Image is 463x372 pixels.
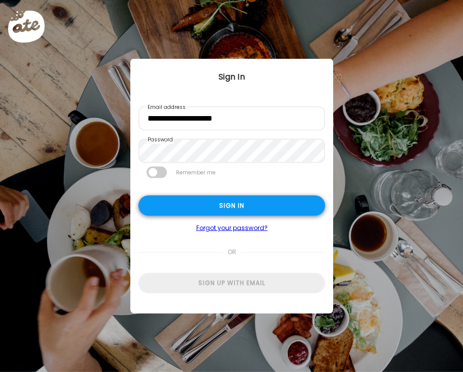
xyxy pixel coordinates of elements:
div: Sign in [138,196,325,216]
a: Forgot your password? [138,224,325,232]
label: Remember me [175,167,217,178]
label: Password [147,136,174,144]
label: Email address [147,103,187,111]
span: or [223,242,240,263]
div: Sign up with email [138,273,325,293]
div: Sign In [130,71,333,83]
